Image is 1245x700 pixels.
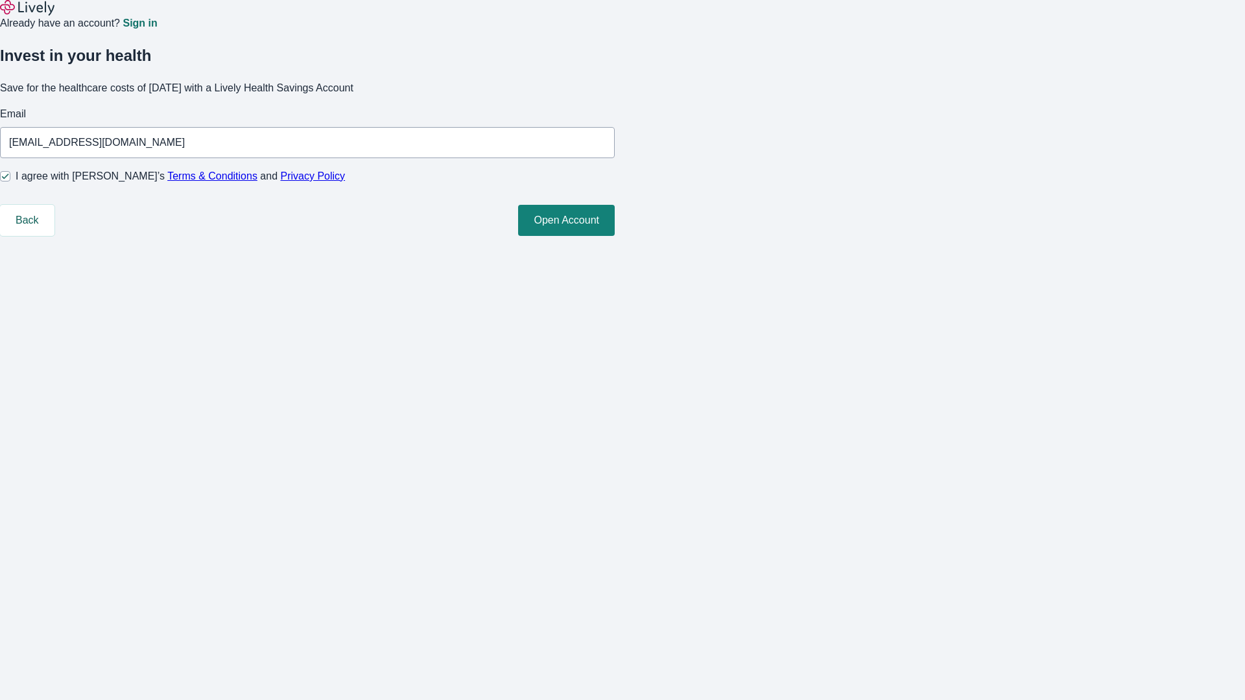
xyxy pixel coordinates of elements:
a: Terms & Conditions [167,170,257,181]
a: Sign in [123,18,157,29]
a: Privacy Policy [281,170,346,181]
button: Open Account [518,205,615,236]
span: I agree with [PERSON_NAME]’s and [16,169,345,184]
